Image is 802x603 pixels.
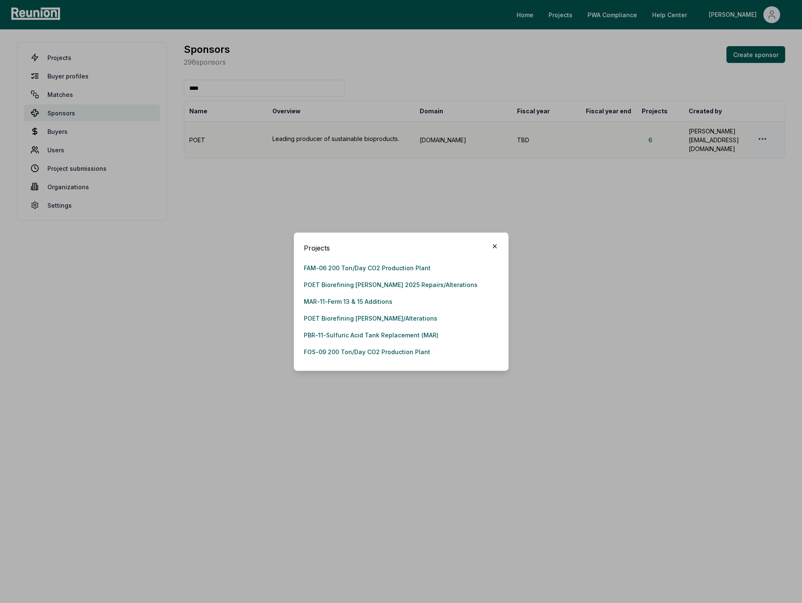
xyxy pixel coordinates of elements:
a: POET Biorefining [PERSON_NAME] 2025 Repairs/Alterations [304,277,478,293]
a: MAR-11-Ferm 13 & 15 Additions [304,293,393,310]
a: PBR-11-Sulfuric Acid Tank Replacement (MAR) [304,327,439,344]
a: POET Biorefining [PERSON_NAME]/Alterations [304,310,438,327]
div: Projects [304,243,498,253]
a: FOS-09 200 Ton/Day CO2 Production Plant [304,344,431,360]
a: FAM-06 200 Ton/Day CO2 Production Plant [304,260,431,277]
